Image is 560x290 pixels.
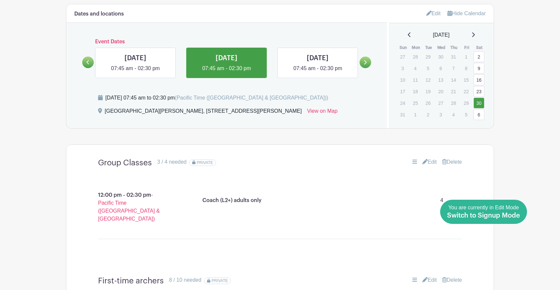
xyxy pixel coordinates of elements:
[410,63,421,73] p: 4
[473,86,484,97] a: 23
[98,158,152,168] h4: Group Classes
[448,109,459,120] p: 4
[105,94,328,102] div: [DATE] 07:45 am to 02:30 pm
[422,44,435,51] th: Tue
[442,158,462,166] a: Delete
[435,109,446,120] p: 3
[461,109,472,120] p: 5
[397,44,410,51] th: Sun
[410,52,421,62] p: 28
[461,52,472,62] p: 1
[435,98,446,108] p: 27
[410,109,421,120] p: 1
[175,95,328,101] span: (Pacific Time ([GEOGRAPHIC_DATA] & [GEOGRAPHIC_DATA]))
[212,278,228,283] span: PRIVATE
[409,44,422,51] th: Mon
[82,188,181,226] p: 12:00 pm - 02:30 pm
[74,11,124,17] h6: Dates and locations
[473,98,484,108] a: 30
[307,107,337,118] a: View on Map
[157,158,187,166] div: 3 / 4 needed
[397,52,408,62] p: 27
[448,98,459,108] p: 28
[427,194,457,207] p: 4
[410,75,421,85] p: 11
[473,74,484,85] a: 16
[435,63,446,73] p: 6
[435,86,446,97] p: 20
[435,52,446,62] p: 30
[423,52,434,62] p: 29
[447,205,520,219] span: You are currently in Edit Mode
[423,86,434,97] p: 19
[94,39,360,45] h6: Event Dates
[448,86,459,97] p: 21
[447,11,486,16] a: Hide Calendar
[105,107,302,118] div: [GEOGRAPHIC_DATA][PERSON_NAME], [STREET_ADDRESS][PERSON_NAME]
[435,44,448,51] th: Wed
[473,44,486,51] th: Sat
[447,212,520,219] span: Switch to Signup Mode
[460,44,473,51] th: Fri
[461,98,472,108] p: 29
[473,109,484,120] a: 6
[426,8,441,19] a: Edit
[461,63,472,73] p: 8
[448,75,459,85] p: 14
[461,75,472,85] p: 15
[397,86,408,97] p: 17
[423,75,434,85] p: 12
[423,98,434,108] p: 26
[169,276,201,284] div: 8 / 10 needed
[423,109,434,120] p: 2
[448,52,459,62] p: 31
[461,86,472,97] p: 22
[410,86,421,97] p: 18
[397,109,408,120] p: 31
[423,63,434,73] p: 5
[397,98,408,108] p: 24
[422,276,437,284] a: Edit
[473,63,484,74] a: 9
[473,51,484,62] a: 2
[448,63,459,73] p: 7
[202,196,262,204] p: Coach (L2+) adults only
[433,31,449,39] span: [DATE]
[397,63,408,73] p: 3
[435,75,446,85] p: 13
[197,160,213,165] span: PRIVATE
[98,276,164,286] h4: First-time archers
[397,75,408,85] p: 10
[448,44,461,51] th: Thu
[422,158,437,166] a: Edit
[440,200,527,224] a: You are currently in Edit Mode Switch to Signup Mode
[410,98,421,108] p: 25
[442,276,462,284] a: Delete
